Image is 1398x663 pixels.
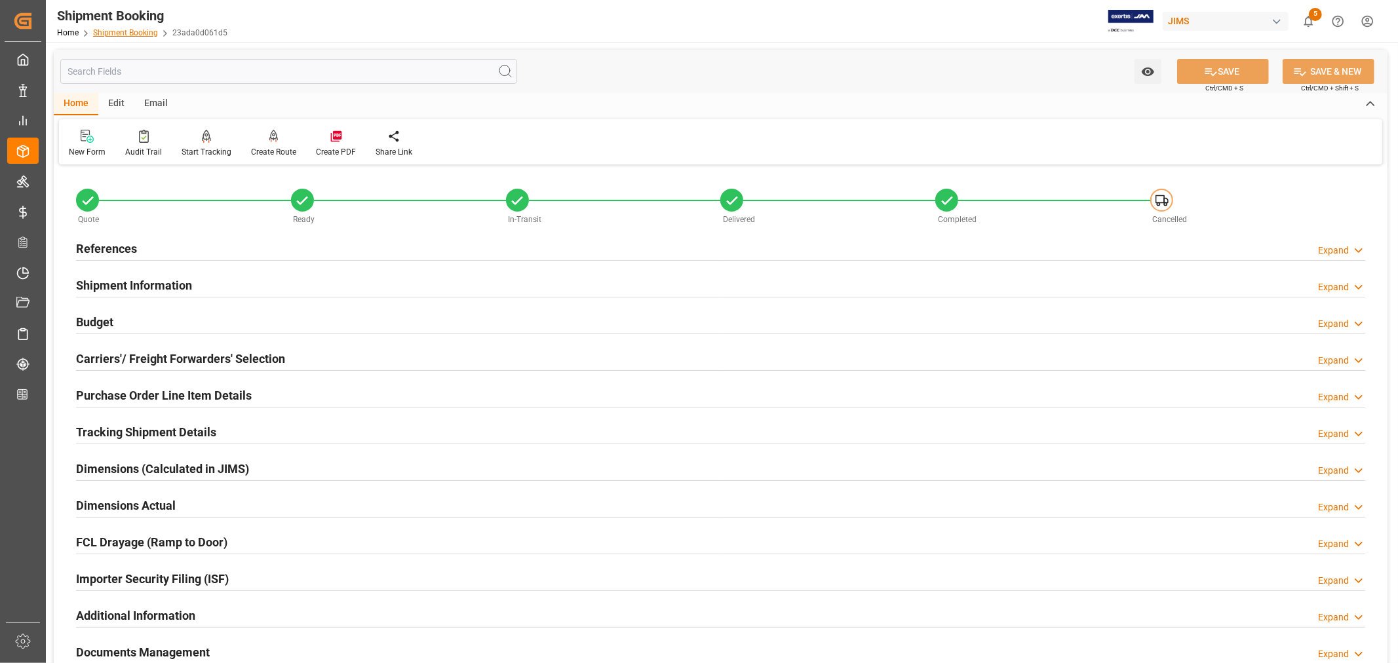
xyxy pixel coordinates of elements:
div: Expand [1318,537,1349,551]
button: SAVE [1177,59,1269,84]
div: Email [134,93,178,115]
button: JIMS [1163,9,1294,33]
div: Expand [1318,317,1349,331]
div: Expand [1318,574,1349,588]
button: show 5 new notifications [1294,7,1323,36]
h2: Carriers'/ Freight Forwarders' Selection [76,350,285,368]
div: Expand [1318,280,1349,294]
button: Help Center [1323,7,1353,36]
h2: Tracking Shipment Details [76,423,216,441]
div: Home [54,93,98,115]
span: Ready [293,215,315,224]
div: Expand [1318,390,1349,404]
span: Cancelled [1153,215,1188,224]
div: New Form [69,146,106,158]
span: Quote [79,215,100,224]
span: 5 [1309,8,1322,21]
div: Expand [1318,427,1349,441]
div: Audit Trail [125,146,162,158]
img: Exertis%20JAM%20-%20Email%20Logo.jpg_1722504956.jpg [1108,10,1154,33]
h2: Purchase Order Line Item Details [76,387,252,404]
div: JIMS [1163,12,1289,31]
div: Expand [1318,354,1349,368]
div: Create PDF [316,146,356,158]
span: Ctrl/CMD + Shift + S [1301,83,1359,93]
h2: Additional Information [76,607,195,624]
div: Expand [1318,464,1349,478]
div: Create Route [251,146,296,158]
h2: Shipment Information [76,276,192,294]
span: Delivered [723,215,755,224]
button: open menu [1135,59,1161,84]
a: Shipment Booking [93,28,158,37]
div: Expand [1318,244,1349,257]
div: Edit [98,93,134,115]
span: In-Transit [508,215,541,224]
div: Share Link [376,146,412,158]
div: Expand [1318,611,1349,624]
h2: Importer Security Filing (ISF) [76,570,229,588]
h2: References [76,240,137,257]
span: Ctrl/CMD + S [1205,83,1243,93]
button: SAVE & NEW [1283,59,1374,84]
div: Expand [1318,647,1349,661]
h2: FCL Drayage (Ramp to Door) [76,533,227,551]
a: Home [57,28,79,37]
h2: Dimensions Actual [76,497,176,514]
span: Completed [938,215,977,224]
input: Search Fields [60,59,517,84]
h2: Dimensions (Calculated in JIMS) [76,460,249,478]
h2: Documents Management [76,643,210,661]
div: Shipment Booking [57,6,227,26]
h2: Budget [76,313,113,331]
div: Expand [1318,501,1349,514]
div: Start Tracking [182,146,231,158]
